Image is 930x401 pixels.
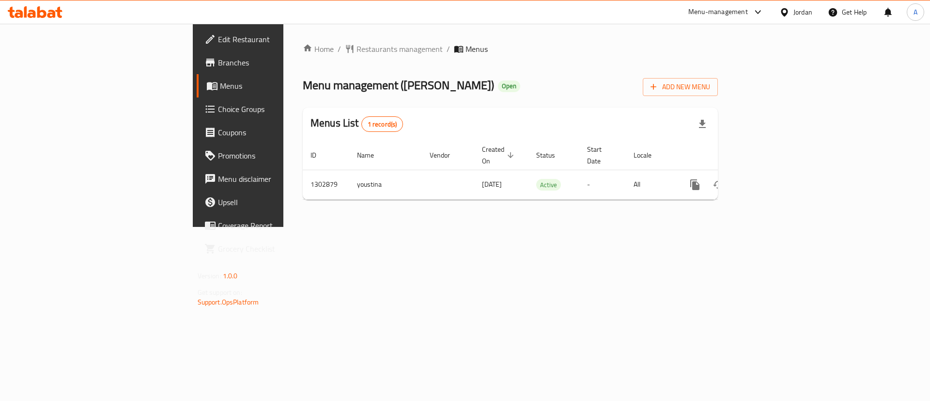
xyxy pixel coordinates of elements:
[357,149,387,161] span: Name
[579,170,626,199] td: -
[198,270,221,282] span: Version:
[498,82,520,90] span: Open
[626,170,676,199] td: All
[349,170,422,199] td: youstina
[356,43,443,55] span: Restaurants management
[198,286,242,299] span: Get support on:
[362,120,403,129] span: 1 record(s)
[345,43,443,55] a: Restaurants management
[218,196,341,208] span: Upsell
[198,296,259,308] a: Support.OpsPlatform
[303,43,718,55] nav: breadcrumb
[218,127,341,138] span: Coupons
[707,173,730,196] button: Change Status
[793,7,812,17] div: Jordan
[914,7,917,17] span: A
[218,243,341,255] span: Grocery Checklist
[303,74,494,96] span: Menu management ( [PERSON_NAME] )
[634,149,664,161] span: Locale
[223,270,238,282] span: 1.0.0
[683,173,707,196] button: more
[218,150,341,161] span: Promotions
[197,28,348,51] a: Edit Restaurant
[218,173,341,185] span: Menu disclaimer
[197,144,348,167] a: Promotions
[430,149,463,161] span: Vendor
[197,191,348,214] a: Upsell
[651,81,710,93] span: Add New Menu
[691,112,714,136] div: Export file
[688,6,748,18] div: Menu-management
[218,103,341,115] span: Choice Groups
[465,43,488,55] span: Menus
[218,33,341,45] span: Edit Restaurant
[536,179,561,191] span: Active
[482,178,502,191] span: [DATE]
[218,220,341,231] span: Coverage Report
[197,214,348,237] a: Coverage Report
[303,141,784,200] table: enhanced table
[197,51,348,74] a: Branches
[643,78,718,96] button: Add New Menu
[536,149,568,161] span: Status
[197,97,348,121] a: Choice Groups
[218,57,341,68] span: Branches
[197,121,348,144] a: Coupons
[197,167,348,191] a: Menu disclaimer
[676,141,784,170] th: Actions
[197,74,348,97] a: Menus
[498,80,520,92] div: Open
[197,237,348,260] a: Grocery Checklist
[310,149,329,161] span: ID
[361,116,403,132] div: Total records count
[220,80,341,92] span: Menus
[447,43,450,55] li: /
[482,144,517,167] span: Created On
[587,144,614,167] span: Start Date
[310,116,403,132] h2: Menus List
